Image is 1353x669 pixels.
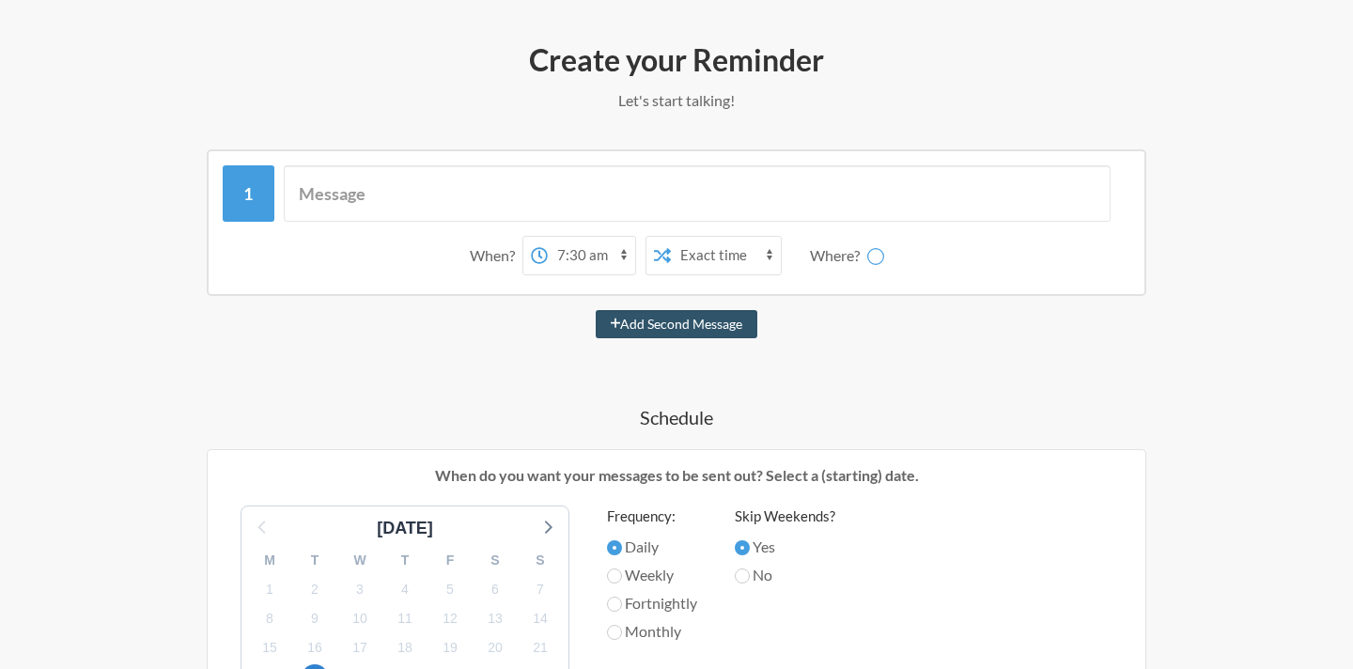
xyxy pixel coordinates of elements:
[132,89,1221,112] p: Let's start talking!
[607,536,697,558] label: Daily
[247,546,292,575] div: M
[607,568,622,583] input: Weekly
[527,605,553,631] span: Tuesday 14 October 2025
[302,576,328,602] span: Thursday 2 October 2025
[607,592,697,615] label: Fortnightly
[810,236,867,275] div: Where?
[337,546,382,575] div: W
[482,635,508,661] span: Monday 20 October 2025
[518,546,563,575] div: S
[392,576,418,602] span: Saturday 4 October 2025
[222,464,1131,487] p: When do you want your messages to be sent out? Select a (starting) date.
[302,605,328,631] span: Thursday 9 October 2025
[257,605,283,631] span: Wednesday 8 October 2025
[527,635,553,661] span: Tuesday 21 October 2025
[735,536,835,558] label: Yes
[132,404,1221,430] h4: Schedule
[437,605,463,631] span: Sunday 12 October 2025
[735,540,750,555] input: Yes
[292,546,337,575] div: T
[392,605,418,631] span: Saturday 11 October 2025
[607,620,697,643] label: Monthly
[607,597,622,612] input: Fortnightly
[347,576,373,602] span: Friday 3 October 2025
[284,165,1112,222] input: Message
[607,540,622,555] input: Daily
[347,635,373,661] span: Friday 17 October 2025
[132,40,1221,80] h2: Create your Reminder
[607,506,697,527] label: Frequency:
[482,576,508,602] span: Monday 6 October 2025
[607,625,622,640] input: Monthly
[257,576,283,602] span: Wednesday 1 October 2025
[392,635,418,661] span: Saturday 18 October 2025
[428,546,473,575] div: F
[527,576,553,602] span: Tuesday 7 October 2025
[482,605,508,631] span: Monday 13 October 2025
[735,568,750,583] input: No
[302,635,328,661] span: Thursday 16 October 2025
[470,236,522,275] div: When?
[347,605,373,631] span: Friday 10 October 2025
[735,564,835,586] label: No
[596,310,758,338] button: Add Second Message
[437,576,463,602] span: Sunday 5 October 2025
[257,635,283,661] span: Wednesday 15 October 2025
[735,506,835,527] label: Skip Weekends?
[437,635,463,661] span: Sunday 19 October 2025
[369,516,441,541] div: [DATE]
[382,546,428,575] div: T
[473,546,518,575] div: S
[607,564,697,586] label: Weekly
